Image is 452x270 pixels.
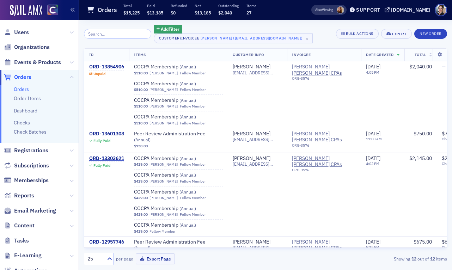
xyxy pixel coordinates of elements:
p: Items [246,3,256,8]
a: Peer Review Administration Fee (Annual) [134,239,223,251]
span: Watson Coon Ryan CPAs [292,155,356,175]
span: ( Annual ) [179,81,196,86]
button: [DOMAIN_NAME] [385,7,433,12]
span: $750.00 [134,144,148,148]
span: ( Annual ) [179,189,196,195]
span: Watson Coon Ryan CPAs [292,239,356,251]
span: Watson Coon Ryan CPAs [292,239,356,258]
a: [PERSON_NAME] [PERSON_NAME] CPAs [292,155,356,168]
span: Watson Coon Ryan CPAs [292,155,356,168]
span: E-Learning [14,252,42,259]
a: Orders [4,73,31,81]
span: Memberships [14,177,49,184]
button: Customer/Invoicee[PERSON_NAME] ([EMAIL_ADDRESS][DOMAIN_NAME])× [154,33,313,43]
span: Events & Products [14,59,61,66]
span: ( Annual ) [179,64,196,69]
span: Users [14,29,29,36]
div: [DOMAIN_NAME] [391,7,430,13]
span: Registrations [14,147,48,154]
a: [PERSON_NAME] [149,196,178,200]
a: COCPA Membership (Annual) [134,172,223,178]
span: $15,225 [123,10,140,16]
div: ORG-3576 [292,168,356,175]
a: COCPA Membership (Annual) [134,222,223,228]
span: $2,040.00 [409,63,432,70]
span: Add Filter [161,26,179,32]
span: COCPA Membership [134,189,223,195]
div: Showing out of items [331,256,447,262]
div: Fellow Member [180,212,206,217]
span: Sheila Duggan [337,6,344,14]
span: [EMAIL_ADDRESS][DOMAIN_NAME] [233,161,282,167]
span: COCPA Membership [134,205,223,212]
a: Email Marketing [4,207,56,215]
a: Organizations [4,43,50,51]
span: ( Annual ) [179,114,196,119]
span: ( Annual ) [179,97,196,103]
a: COCPA Membership (Annual) [134,189,223,195]
p: Total [123,3,140,8]
span: $510.00 [134,87,148,92]
a: Peer Review Administration Fee (Annual) [134,131,223,143]
span: ( Annual ) [179,172,196,178]
span: $429.00 [134,162,148,167]
span: Subscriptions [14,162,49,170]
a: ORD-13303621 [89,155,124,162]
span: Watson Coon Ryan CPAs [292,64,356,83]
span: ( Annual ) [179,155,196,161]
img: SailAMX [47,5,58,16]
div: Customer/Invoicee [159,36,200,41]
span: [EMAIL_ADDRESS][DOMAIN_NAME] [233,70,282,75]
span: Total [415,52,426,57]
a: COCPA Membership (Annual) [134,205,223,212]
a: COCPA Membership (Annual) [134,64,223,70]
a: COCPA Membership (Annual) [134,81,223,87]
time: 4:05 PM [366,70,379,75]
input: Search… [84,29,151,39]
a: ORD-12957746 [89,239,124,245]
a: Tasks [4,237,29,245]
button: New Order [414,29,447,39]
div: Fellow Member [180,196,206,200]
span: — [442,63,446,70]
a: [PERSON_NAME] [233,155,270,162]
a: [PERSON_NAME] [233,64,270,70]
button: Export Page [136,253,175,264]
span: ( Annual ) [179,222,196,228]
p: Net [195,3,211,8]
div: Export [392,32,407,36]
span: $2,040 [218,10,232,16]
time: 11:00 AM [366,136,382,141]
div: Bulk Actions [346,32,373,36]
label: per page [116,256,133,262]
a: Content [4,222,35,229]
a: Reports [4,192,34,200]
span: 27 [246,10,251,16]
span: [DATE] [366,239,380,245]
div: Fellow Member [180,104,206,109]
time: 4:02 PM [366,161,379,166]
p: Paid [147,3,163,8]
span: COCPA Membership [134,81,223,87]
span: COCPA Membership [134,222,223,228]
a: Orders [14,86,29,92]
span: $510.00 [134,121,148,125]
div: ORD-13854906 [89,64,124,70]
a: Users [4,29,29,36]
span: COCPA Membership [134,114,223,120]
span: $13,185 [195,10,211,16]
div: [PERSON_NAME] [233,131,270,137]
a: [PERSON_NAME] [149,121,178,125]
time: 5:15 PM [366,245,379,250]
a: [PERSON_NAME] [149,104,178,109]
span: $750.00 [414,130,432,137]
strong: 12 [410,256,417,262]
a: COCPA Membership (Annual) [134,114,223,120]
span: $13,185 [147,10,163,16]
span: Peer Review Administration Fee [134,131,223,143]
a: ORD-13601308 [89,131,124,137]
a: Registrations [4,147,48,154]
a: [PERSON_NAME] [233,239,270,245]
